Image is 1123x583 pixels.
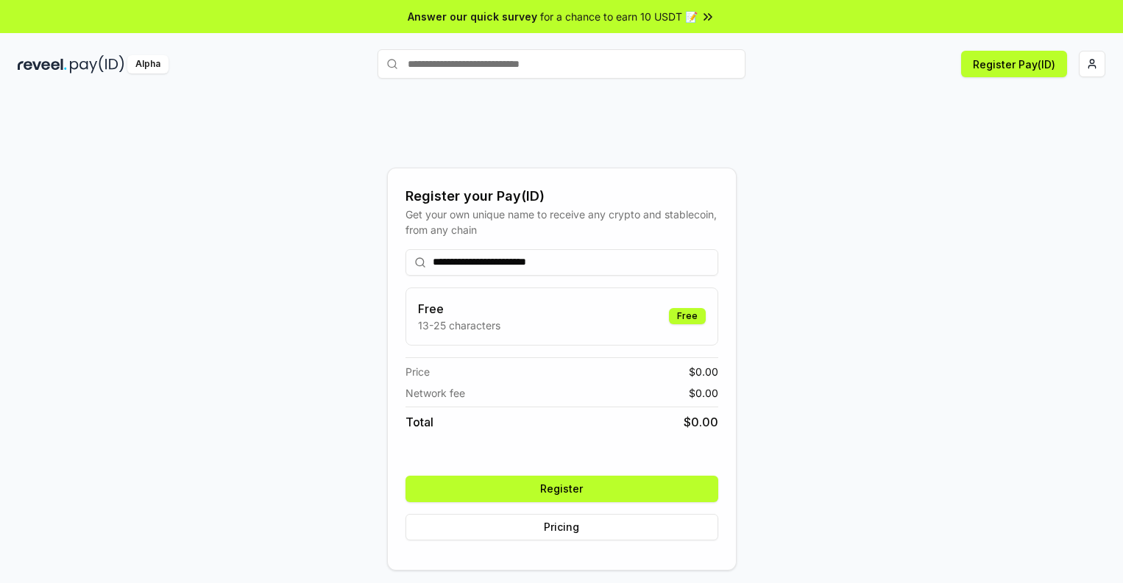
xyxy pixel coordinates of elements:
[405,514,718,540] button: Pricing
[405,207,718,237] div: Get your own unique name to receive any crypto and stablecoin, from any chain
[540,9,698,24] span: for a chance to earn 10 USDT 📝
[405,364,430,379] span: Price
[18,55,67,74] img: reveel_dark
[418,300,500,318] h3: Free
[418,318,500,333] p: 13-25 characters
[408,9,537,24] span: Answer our quick survey
[405,186,718,207] div: Register your Pay(ID)
[405,476,718,502] button: Register
[669,308,706,324] div: Free
[405,413,433,431] span: Total
[127,55,169,74] div: Alpha
[405,385,465,401] span: Network fee
[684,413,718,431] span: $ 0.00
[70,55,124,74] img: pay_id
[961,51,1067,77] button: Register Pay(ID)
[689,385,718,401] span: $ 0.00
[689,364,718,379] span: $ 0.00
